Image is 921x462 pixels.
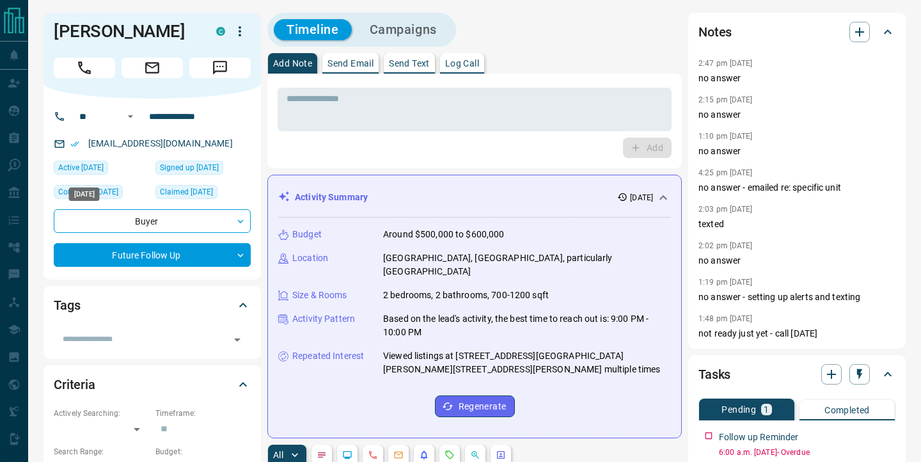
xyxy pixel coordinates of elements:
[54,209,251,233] div: Buyer
[698,359,895,390] div: Tasks
[698,314,753,323] p: 1:48 pm [DATE]
[54,21,197,42] h1: [PERSON_NAME]
[292,251,328,265] p: Location
[292,228,322,241] p: Budget
[383,312,671,339] p: Based on the lead's activity, the best time to reach out is: 9:00 PM - 10:00 PM
[54,408,149,419] p: Actively Searching:
[357,19,450,40] button: Campaigns
[435,395,515,417] button: Regenerate
[698,327,895,340] p: not ready just yet - call [DATE]
[368,450,378,460] svg: Calls
[698,145,895,158] p: no answer
[698,205,753,214] p: 2:03 pm [DATE]
[393,450,404,460] svg: Emails
[698,72,895,85] p: no answer
[327,59,374,68] p: Send Email
[342,450,352,460] svg: Lead Browsing Activity
[54,369,251,400] div: Criteria
[54,446,149,458] p: Search Range:
[273,450,283,459] p: All
[698,17,895,47] div: Notes
[698,108,895,122] p: no answer
[698,181,895,195] p: no answer - emailed re: specific unit
[317,450,327,460] svg: Notes
[470,450,480,460] svg: Opportunities
[445,450,455,460] svg: Requests
[292,289,347,302] p: Size & Rooms
[155,446,251,458] p: Budget:
[698,168,753,177] p: 4:25 pm [DATE]
[698,278,753,287] p: 1:19 pm [DATE]
[698,364,730,385] h2: Tasks
[292,349,364,363] p: Repeated Interest
[69,187,100,201] div: [DATE]
[698,132,753,141] p: 1:10 pm [DATE]
[698,95,753,104] p: 2:15 pm [DATE]
[698,291,895,304] p: no answer - setting up alerts and texting
[273,59,312,68] p: Add Note
[54,243,251,267] div: Future Follow Up
[698,22,732,42] h2: Notes
[274,19,352,40] button: Timeline
[70,139,79,148] svg: Email Verified
[698,241,753,250] p: 2:02 pm [DATE]
[123,109,138,124] button: Open
[721,405,756,414] p: Pending
[278,186,671,209] div: Activity Summary[DATE]
[389,59,430,68] p: Send Text
[58,161,104,174] span: Active [DATE]
[54,161,149,179] div: Wed Sep 10 2025
[383,251,671,278] p: [GEOGRAPHIC_DATA], [GEOGRAPHIC_DATA], particularly [GEOGRAPHIC_DATA]
[155,408,251,419] p: Timeframe:
[155,161,251,179] div: Fri Apr 09 2021
[122,58,183,78] span: Email
[419,450,429,460] svg: Listing Alerts
[54,185,149,203] div: Wed May 07 2025
[54,290,251,321] div: Tags
[698,254,895,267] p: no answer
[88,138,233,148] a: [EMAIL_ADDRESS][DOMAIN_NAME]
[383,228,505,241] p: Around $500,000 to $600,000
[160,161,219,174] span: Signed up [DATE]
[719,431,798,444] p: Follow up Reminder
[698,59,753,68] p: 2:47 pm [DATE]
[295,191,368,204] p: Activity Summary
[719,447,895,458] p: 6:00 a.m. [DATE] - Overdue
[383,289,549,302] p: 2 bedrooms, 2 bathrooms, 700-1200 sqft
[496,450,506,460] svg: Agent Actions
[764,405,769,414] p: 1
[228,331,246,349] button: Open
[383,349,671,376] p: Viewed listings at [STREET_ADDRESS][GEOGRAPHIC_DATA][PERSON_NAME][STREET_ADDRESS][PERSON_NAME] mu...
[698,218,895,231] p: texted
[54,295,80,315] h2: Tags
[54,58,115,78] span: Call
[160,186,213,198] span: Claimed [DATE]
[292,312,355,326] p: Activity Pattern
[445,59,479,68] p: Log Call
[155,185,251,203] div: Thu Mar 20 2025
[54,374,95,395] h2: Criteria
[630,192,653,203] p: [DATE]
[58,186,118,198] span: Contacted [DATE]
[216,27,225,36] div: condos.ca
[189,58,251,78] span: Message
[824,406,870,415] p: Completed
